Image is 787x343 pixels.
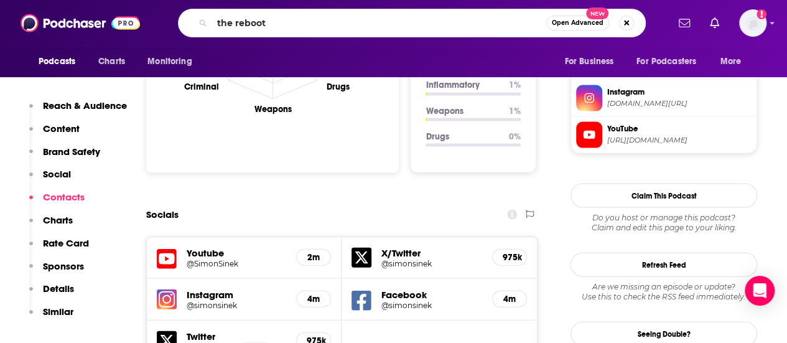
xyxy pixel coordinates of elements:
p: Rate Card [43,237,89,249]
button: Refresh Feed [570,253,757,277]
p: Sponsors [43,260,84,272]
text: Weapons [254,104,292,115]
div: Open Intercom Messenger [745,276,775,306]
p: Similar [43,306,73,317]
span: Do you host or manage this podcast? [570,213,757,223]
p: Charts [43,214,73,226]
p: 0 % [509,131,521,142]
button: Reach & Audience [29,100,127,123]
button: open menu [628,50,714,73]
svg: Add a profile image [757,9,766,19]
a: Instagram[DOMAIN_NAME][URL] [576,85,752,111]
h5: 975k [503,252,516,263]
h2: Socials [146,203,179,227]
img: iconImage [157,289,177,309]
text: Drugs [327,82,350,92]
a: YouTube[URL][DOMAIN_NAME] [576,122,752,148]
p: Weapons [426,106,498,116]
div: Search podcasts, credits, & more... [178,9,646,37]
p: Details [43,283,74,294]
span: YouTube [607,123,752,134]
h5: 2m [307,252,320,263]
button: open menu [712,50,757,73]
p: Brand Safety [43,146,100,157]
button: open menu [556,50,629,73]
input: Search podcasts, credits, & more... [212,13,546,33]
button: Similar [29,306,73,329]
span: instagram.com/simonsinek [607,99,752,108]
span: More [720,53,742,70]
p: Inflammatory [426,80,498,90]
button: Contacts [29,191,85,214]
h5: Instagram [187,289,286,301]
span: For Business [564,53,613,70]
p: Social [43,168,71,180]
p: Reach & Audience [43,100,127,111]
a: @SimonSinek [187,259,286,268]
span: New [586,7,608,19]
p: Contacts [43,191,85,203]
span: For Podcasters [636,53,696,70]
h5: Youtube [187,247,286,259]
a: @simonsinek [381,259,482,268]
button: Rate Card [29,237,89,260]
p: 1 % [509,106,521,116]
p: Content [43,123,80,134]
button: Show profile menu [739,9,766,37]
img: User Profile [739,9,766,37]
h5: 4m [307,294,320,304]
span: Instagram [607,87,752,98]
img: Podchaser - Follow, Share and Rate Podcasts [21,11,140,35]
a: @simonsinek [187,301,286,310]
button: Brand Safety [29,146,100,169]
div: Are we missing an episode or update? Use this to check the RSS feed immediately. [570,282,757,302]
button: open menu [139,50,208,73]
span: Charts [98,53,125,70]
a: Show notifications dropdown [674,12,695,34]
h5: X/Twitter [381,247,482,259]
button: Details [29,283,74,306]
span: https://www.youtube.com/@SimonSinek [607,136,752,145]
button: Sponsors [29,260,84,283]
button: Open AdvancedNew [546,16,609,31]
a: Charts [90,50,133,73]
span: Monitoring [147,53,192,70]
h5: 4m [503,294,516,304]
button: open menu [30,50,91,73]
div: Claim and edit this page to your liking. [570,213,757,233]
h5: Facebook [381,289,482,301]
text: Criminal [184,82,219,92]
button: Claim This Podcast [570,184,757,208]
span: Logged in as shannnon_white [739,9,766,37]
span: Podcasts [39,53,75,70]
button: Social [29,168,71,191]
a: @simonsinek [381,301,482,310]
button: Content [29,123,80,146]
a: Show notifications dropdown [705,12,724,34]
h5: Twitter [187,331,286,342]
p: 1 % [509,80,521,90]
button: Charts [29,214,73,237]
p: Drugs [426,131,498,142]
span: Open Advanced [552,20,603,26]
